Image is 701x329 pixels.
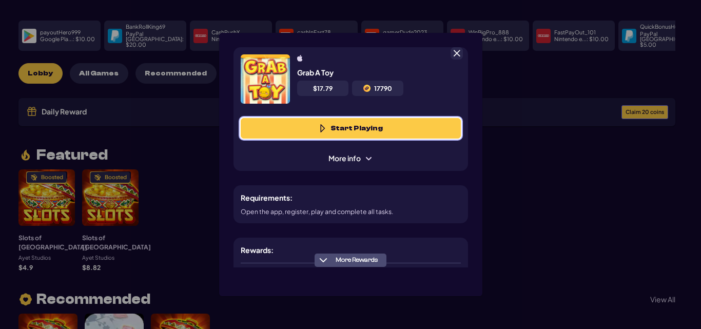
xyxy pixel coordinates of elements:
img: Offer [241,54,290,104]
span: More Rewards [332,256,382,264]
h5: Rewards: [241,245,274,256]
span: $ 17.79 [313,84,333,92]
button: More Rewards [315,254,386,267]
span: More info [321,153,380,164]
h5: Grab A Toy [297,68,334,77]
h5: Requirements: [241,192,293,203]
img: iphone/ipad [297,55,303,62]
span: 17790 [374,84,392,92]
p: Open the app, register, play and complete all tasks. [241,207,394,216]
img: C2C icon [363,85,371,92]
button: Start Playing [241,118,461,139]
